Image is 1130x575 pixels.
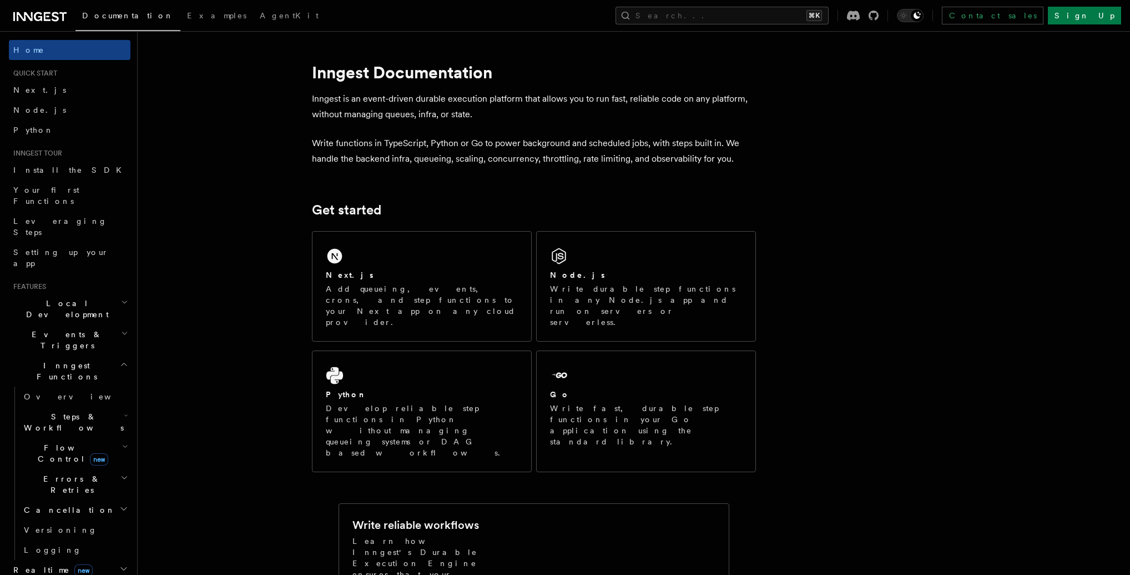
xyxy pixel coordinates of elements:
[326,269,374,281] h2: Next.js
[19,473,120,496] span: Errors & Retries
[19,438,130,469] button: Flow Controlnew
[352,517,479,533] h2: Write reliable workflows
[550,269,605,281] h2: Node.js
[9,120,130,140] a: Python
[19,411,124,433] span: Steps & Workflows
[536,351,756,472] a: GoWrite fast, durable step functions in your Go application using the standard library.
[19,442,122,464] span: Flow Control
[24,546,82,554] span: Logging
[187,11,246,20] span: Examples
[9,324,130,356] button: Events & Triggers
[312,62,756,82] h1: Inngest Documentation
[24,526,97,534] span: Versioning
[19,469,130,500] button: Errors & Retries
[9,149,62,158] span: Inngest tour
[312,91,756,122] p: Inngest is an event-driven durable execution platform that allows you to run fast, reliable code ...
[253,3,325,30] a: AgentKit
[536,231,756,342] a: Node.jsWrite durable step functions in any Node.js app and run on servers or serverless.
[19,504,115,516] span: Cancellation
[9,242,130,273] a: Setting up your app
[897,9,924,22] button: Toggle dark mode
[82,11,174,20] span: Documentation
[9,387,130,560] div: Inngest Functions
[19,500,130,520] button: Cancellation
[326,283,518,328] p: Add queueing, events, crons, and step functions to your Next app on any cloud provider.
[13,106,66,114] span: Node.js
[550,389,570,400] h2: Go
[312,351,532,472] a: PythonDevelop reliable step functions in Python without managing queueing systems or DAG based wo...
[312,231,532,342] a: Next.jsAdd queueing, events, crons, and step functions to your Next app on any cloud provider.
[13,248,109,268] span: Setting up your app
[326,403,518,458] p: Develop reliable step functions in Python without managing queueing systems or DAG based workflows.
[550,403,742,447] p: Write fast, durable step functions in your Go application using the standard library.
[312,202,381,218] a: Get started
[616,7,829,24] button: Search...⌘K
[9,160,130,180] a: Install the SDK
[9,211,130,242] a: Leveraging Steps
[9,80,130,100] a: Next.js
[75,3,180,31] a: Documentation
[13,166,128,174] span: Install the SDK
[9,69,57,78] span: Quick start
[806,10,822,21] kbd: ⌘K
[90,453,108,466] span: new
[19,520,130,540] a: Versioning
[9,360,120,382] span: Inngest Functions
[9,180,130,211] a: Your first Functions
[13,86,66,94] span: Next.js
[550,283,742,328] p: Write durable step functions in any Node.js app and run on servers or serverless.
[19,407,130,438] button: Steps & Workflows
[260,11,319,20] span: AgentKit
[9,293,130,324] button: Local Development
[9,329,121,351] span: Events & Triggers
[19,387,130,407] a: Overview
[9,282,46,291] span: Features
[9,298,121,320] span: Local Development
[13,217,107,237] span: Leveraging Steps
[19,540,130,560] a: Logging
[180,3,253,30] a: Examples
[13,126,54,134] span: Python
[24,392,138,401] span: Overview
[13,44,44,56] span: Home
[326,389,367,400] h2: Python
[9,100,130,120] a: Node.js
[9,356,130,387] button: Inngest Functions
[1048,7,1121,24] a: Sign Up
[312,136,756,167] p: Write functions in TypeScript, Python or Go to power background and scheduled jobs, with steps bu...
[13,186,79,206] span: Your first Functions
[9,40,130,60] a: Home
[942,7,1043,24] a: Contact sales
